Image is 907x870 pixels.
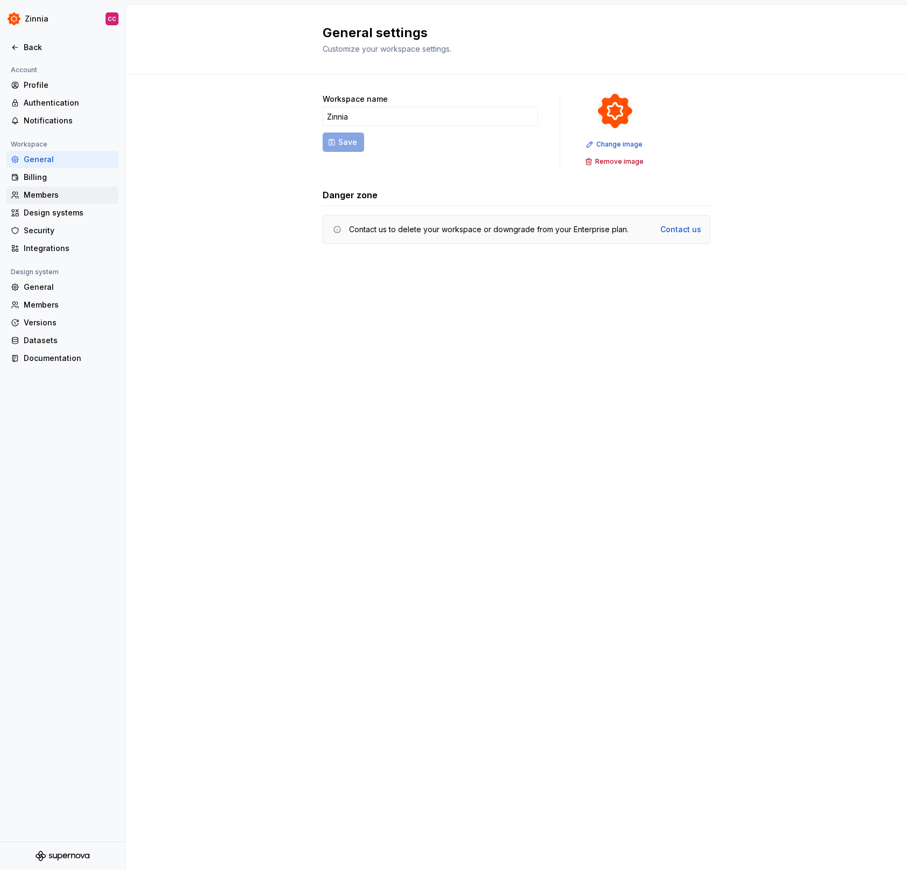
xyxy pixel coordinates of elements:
[24,300,114,310] div: Members
[2,7,123,31] button: ZinniaCC
[595,157,644,166] span: Remove image
[36,851,89,861] svg: Supernova Logo
[24,190,114,200] div: Members
[24,42,114,53] div: Back
[6,296,118,314] a: Members
[24,353,114,364] div: Documentation
[8,12,20,25] img: 45b30344-6175-44f5-928b-e1fa7fb9357c.png
[349,224,629,235] div: Contact us to delete your workspace or downgrade from your Enterprise plan.
[6,64,41,76] div: Account
[6,350,118,367] a: Documentation
[25,13,48,24] div: Zinnia
[6,76,118,94] a: Profile
[323,189,378,201] h3: Danger zone
[6,332,118,349] a: Datasets
[6,151,118,168] a: General
[24,172,114,183] div: Billing
[583,137,647,152] button: Change image
[6,112,118,129] a: Notifications
[24,243,114,254] div: Integrations
[6,222,118,239] a: Security
[24,207,114,218] div: Design systems
[6,39,118,56] a: Back
[6,314,118,331] a: Versions
[6,186,118,204] a: Members
[582,154,648,169] button: Remove image
[24,80,114,91] div: Profile
[24,225,114,236] div: Security
[6,204,118,221] a: Design systems
[24,282,114,293] div: General
[6,138,52,151] div: Workspace
[660,224,701,235] a: Contact us
[6,266,63,279] div: Design system
[24,335,114,346] div: Datasets
[24,154,114,165] div: General
[108,15,116,23] div: CC
[24,98,114,108] div: Authentication
[6,169,118,186] a: Billing
[6,240,118,257] a: Integrations
[24,317,114,328] div: Versions
[323,94,388,105] label: Workspace name
[6,94,118,112] a: Authentication
[323,24,697,41] h2: General settings
[6,279,118,296] a: General
[24,115,114,126] div: Notifications
[323,44,451,53] span: Customize your workspace settings.
[598,94,632,128] img: 45b30344-6175-44f5-928b-e1fa7fb9357c.png
[596,140,643,149] span: Change image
